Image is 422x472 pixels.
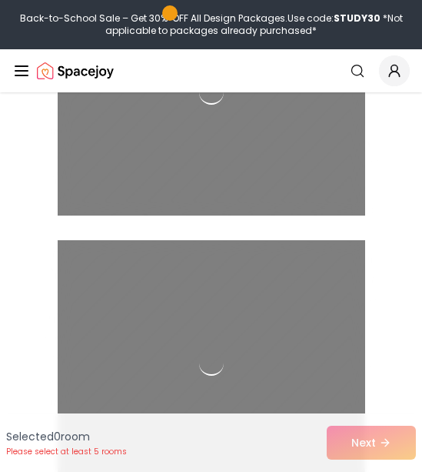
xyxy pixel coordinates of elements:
span: Use code: [287,12,380,25]
b: STUDY30 [334,12,380,25]
p: Selected 0 room [6,429,127,444]
img: Spacejoy Logo [37,55,114,86]
a: Spacejoy [37,55,114,86]
p: Please select at least 5 rooms [6,446,127,457]
div: Back-to-School Sale – Get 30% OFF All Design Packages. [6,12,416,37]
nav: Global [12,49,410,92]
span: *Not applicable to packages already purchased* [105,12,403,37]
